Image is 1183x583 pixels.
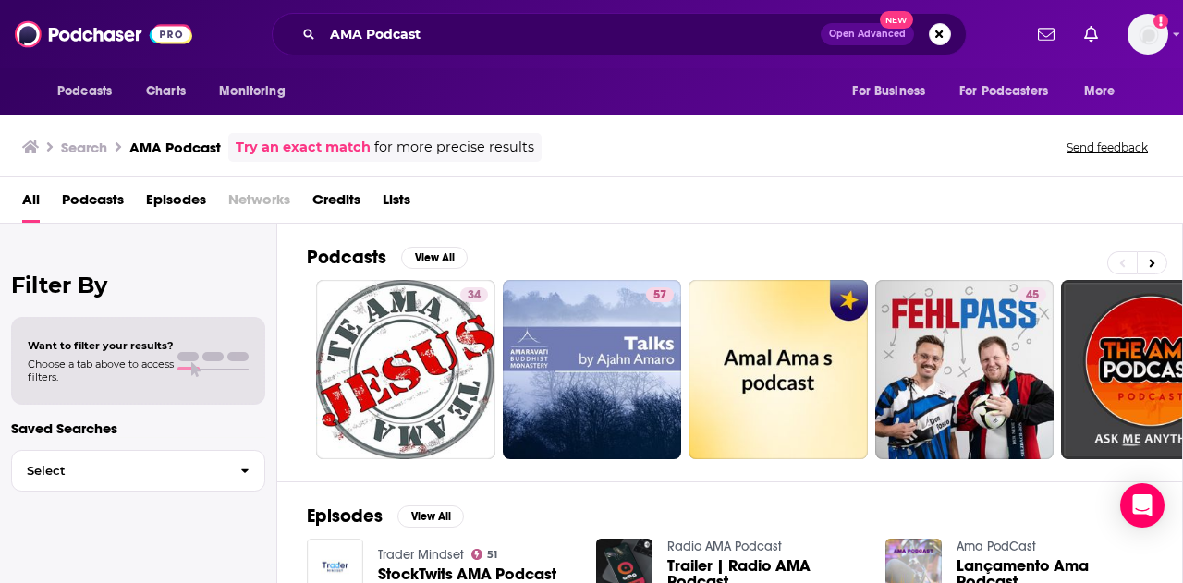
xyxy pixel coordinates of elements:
span: Want to filter your results? [28,339,174,352]
h2: Filter By [11,272,265,298]
span: 45 [1026,286,1039,305]
img: Podchaser - Follow, Share and Rate Podcasts [15,17,192,52]
button: open menu [206,74,309,109]
a: EpisodesView All [307,504,464,528]
span: More [1084,79,1116,104]
a: 57 [646,287,674,302]
svg: Add a profile image [1153,14,1168,29]
span: for more precise results [374,137,534,158]
span: Choose a tab above to access filters. [28,358,174,383]
a: Episodes [146,185,206,223]
a: 45 [875,280,1055,459]
button: View All [401,247,468,269]
button: Open AdvancedNew [821,23,914,45]
span: Logged in as gmalloy [1128,14,1168,55]
span: Podcasts [57,79,112,104]
a: StockTwits AMA Podcast [378,566,556,582]
button: open menu [839,74,948,109]
a: Podcasts [62,185,124,223]
input: Search podcasts, credits, & more... [323,19,821,49]
a: All [22,185,40,223]
a: PodcastsView All [307,246,468,269]
p: Saved Searches [11,419,265,437]
span: 34 [468,286,481,305]
button: View All [397,505,464,528]
a: Trader Mindset [378,547,464,563]
a: 45 [1018,287,1046,302]
a: Ama PodCast [957,539,1036,554]
span: Open Advanced [829,30,906,39]
button: open menu [947,74,1075,109]
a: Try an exact match [236,137,371,158]
span: Monitoring [219,79,285,104]
a: Show notifications dropdown [1031,18,1062,50]
button: open menu [1071,74,1139,109]
a: Show notifications dropdown [1077,18,1105,50]
a: Credits [312,185,360,223]
span: Networks [228,185,290,223]
h2: Episodes [307,504,383,528]
button: Send feedback [1061,140,1153,155]
a: 34 [316,280,495,459]
button: open menu [44,74,136,109]
h2: Podcasts [307,246,386,269]
h3: Search [61,139,107,156]
span: Select [12,465,226,477]
span: 57 [653,286,666,305]
a: 34 [460,287,488,302]
a: 57 [503,280,682,459]
div: Search podcasts, credits, & more... [272,13,967,55]
span: For Podcasters [959,79,1048,104]
button: Show profile menu [1128,14,1168,55]
img: User Profile [1128,14,1168,55]
span: Charts [146,79,186,104]
h3: AMA Podcast [129,139,221,156]
button: Select [11,450,265,492]
a: Charts [134,74,197,109]
a: Radio AMA Podcast [667,539,782,554]
span: For Business [852,79,925,104]
span: 51 [487,551,497,559]
div: Open Intercom Messenger [1120,483,1165,528]
a: Lists [383,185,410,223]
a: 51 [471,549,498,560]
span: New [880,11,913,29]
